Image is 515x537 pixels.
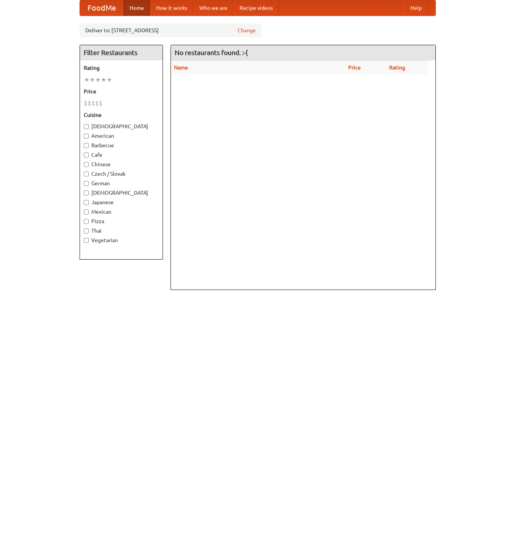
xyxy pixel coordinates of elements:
[84,134,89,139] input: American
[95,99,99,107] li: $
[84,189,159,197] label: [DEMOGRAPHIC_DATA]
[84,111,159,119] h5: Cuisine
[84,198,159,206] label: Japanese
[84,208,159,216] label: Mexican
[238,27,256,34] a: Change
[84,88,159,95] h5: Price
[101,76,106,84] li: ★
[84,172,89,176] input: Czech / Slovak
[124,0,150,16] a: Home
[84,219,89,224] input: Pizza
[348,65,361,71] a: Price
[84,228,89,233] input: Thai
[84,170,159,178] label: Czech / Slovak
[84,123,159,130] label: [DEMOGRAPHIC_DATA]
[233,0,279,16] a: Recipe videos
[95,76,101,84] li: ★
[84,143,89,148] input: Barbecue
[84,180,159,187] label: German
[404,0,428,16] a: Help
[84,209,89,214] input: Mexican
[84,99,88,107] li: $
[84,217,159,225] label: Pizza
[84,191,89,195] input: [DEMOGRAPHIC_DATA]
[84,236,159,244] label: Vegetarian
[84,151,159,159] label: Cafe
[84,76,89,84] li: ★
[193,0,233,16] a: Who we are
[84,162,89,167] input: Chinese
[99,99,103,107] li: $
[84,132,159,140] label: American
[89,76,95,84] li: ★
[106,76,112,84] li: ★
[84,181,89,186] input: German
[84,200,89,205] input: Japanese
[84,124,89,129] input: [DEMOGRAPHIC_DATA]
[150,0,193,16] a: How it works
[80,24,261,37] div: Deliver to: [STREET_ADDRESS]
[80,45,163,60] h4: Filter Restaurants
[88,99,91,107] li: $
[84,238,89,243] input: Vegetarian
[84,142,159,149] label: Barbecue
[80,0,124,16] a: FoodMe
[84,161,159,168] label: Chinese
[84,64,159,72] h5: Rating
[174,65,188,71] a: Name
[175,49,248,56] ng-pluralize: No restaurants found. :-(
[84,153,89,157] input: Cafe
[84,227,159,235] label: Thai
[389,65,405,71] a: Rating
[91,99,95,107] li: $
